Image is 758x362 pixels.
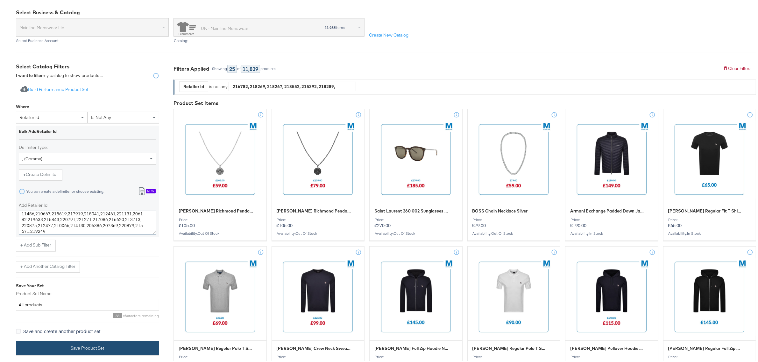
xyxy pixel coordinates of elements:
span: in stock [589,229,603,234]
div: of [237,65,241,69]
strong: + [23,170,26,176]
p: £79.00 [472,216,556,227]
p: £190.00 [570,216,653,227]
textarea: 216782,218269,218267,218552,215392,218289,216669,210258,217477,218043,218981,215536,211991,219632... [19,209,156,233]
div: products [260,65,276,69]
span: Paul Smith Crew Neck Sweatshirt Navy [277,344,351,350]
div: Price: [668,216,751,220]
div: Availability : [472,230,556,234]
div: Price: [277,216,360,220]
span: out of stock [296,229,317,234]
div: Product Set Items [174,98,756,105]
p: £65.00 [668,216,751,227]
div: Price: [179,216,262,220]
div: Availability : [570,230,653,234]
div: Price: [472,216,556,220]
strong: 11,938 [325,24,335,28]
div: Availability : [374,230,457,234]
div: UK - Mainline Menswear [201,24,248,30]
input: Give your set a descriptive name [16,297,159,309]
label: Product Set Name: [16,289,159,295]
span: Save and create another product set [23,326,101,333]
button: Clear Filters [719,61,756,73]
div: Retailer id [180,80,208,90]
p: £105.00 [277,216,360,227]
div: New [146,187,156,192]
div: Availability : [668,230,751,234]
div: Bulk Add Retailer Id [19,127,156,133]
span: Paul Smith Full Zip Hoodie Navy [374,344,449,350]
div: 216782, 218269, 218267, 218552, 215392, 218289, 216669, 210258, 217477, 218043, 218981, 215536, 2... [229,80,356,90]
span: BOSS Chain Necklace Silver [472,206,528,212]
div: 25 [227,63,237,71]
div: my catalog to show products ... [16,71,103,77]
span: Paul Smith Regular Polo T Shirt Grey [179,344,253,350]
label: Add Retailer Id [19,201,156,207]
div: items [290,24,345,28]
div: characters remaining [16,312,159,317]
span: out of stock [198,229,219,234]
span: retailer id [19,113,39,119]
strong: I want to filter [16,71,43,77]
div: 11,839 [241,63,260,71]
span: Paul Smith Pullover Hoodie Navy [570,344,645,350]
button: New [134,184,160,196]
span: Saint Laurent 360 002 Sunglasses Brown [374,206,449,212]
div: Catalog: [174,37,365,41]
div: Showing [212,65,227,69]
div: Price: [374,353,457,358]
button: + Add Sub Filter [16,238,56,250]
div: Price: [179,353,262,358]
span: Vivienne Westwood Richmond Pendant Silver [179,206,253,212]
button: +Create Delimiter [19,168,62,179]
p: £270.00 [374,216,457,227]
div: Select Business & Catalog [16,7,756,15]
span: Vivienne Westwood Richmond Pendant Gunmetal [277,206,351,212]
div: is not any [208,82,229,88]
span: Paul Smith Regular Full Zip Hoodie Black [668,344,743,350]
div: Price: [570,216,653,220]
div: Availability : [277,230,360,234]
div: Filters Applied [174,64,209,71]
span: out of stock [393,229,415,234]
div: Select Catalog Filters [16,61,159,69]
button: Save Product Set [16,339,159,354]
div: Price: [570,353,653,358]
span: out of stock [492,229,513,234]
span: Paul Smith Regular Fit T Shirt Black [668,206,743,212]
span: Mainline Menswear Ltd [19,21,160,31]
span: in stock [687,229,701,234]
span: 88 [113,312,122,317]
span: Paul Smith Regular Polo T Shirt White [472,344,547,350]
div: Price: [472,353,556,358]
div: Select Business Account [16,37,169,41]
div: Save Your Set [16,281,159,287]
span: is not any [91,113,111,119]
button: Build Performance Product Set [16,82,93,94]
button: + Add Another Catalog Filter [16,260,80,271]
div: You can create a delimiter or choose existing. [26,188,104,192]
div: Price: [277,353,360,358]
button: Create New Catalog [365,28,413,39]
div: Price: [374,216,457,220]
div: Availability : [179,230,262,234]
label: Delimiter Type: [19,143,156,149]
div: Price: [668,353,751,358]
div: Where [16,102,29,108]
p: £105.00 [179,216,262,227]
span: Armani Exchange Padded Down Jacket Navy [570,206,645,212]
span: , (comma) [22,154,42,160]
